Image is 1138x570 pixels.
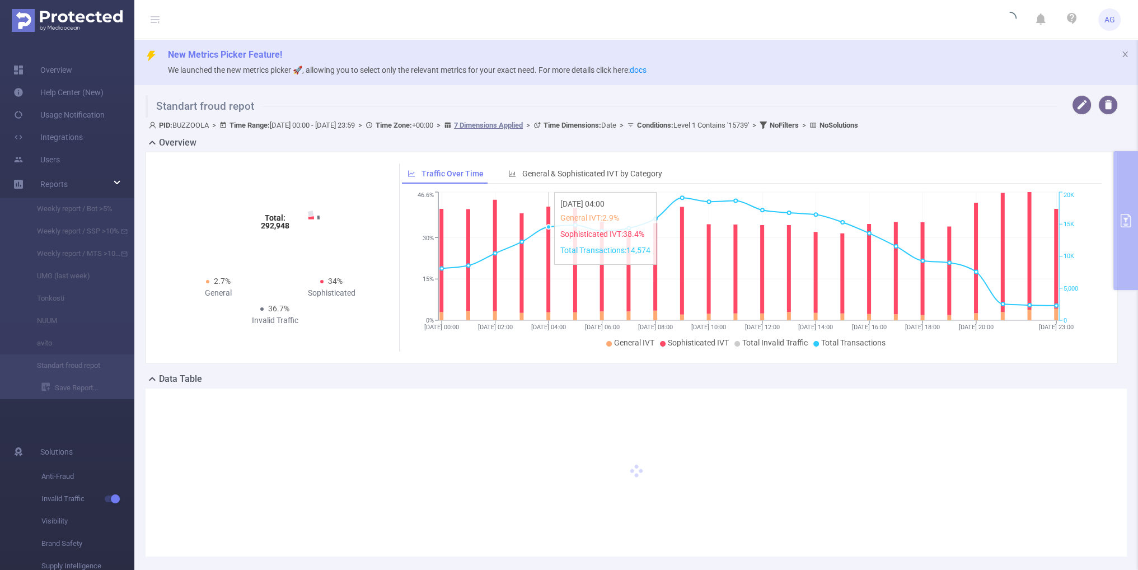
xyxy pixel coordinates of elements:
[637,121,673,129] b: Conditions :
[408,170,415,177] i: icon: line-chart
[819,121,858,129] b: No Solutions
[614,338,654,347] span: General IVT
[168,66,647,74] span: We launched the new metrics picker 🚀, allowing you to select only the relevant metrics for your e...
[376,121,412,129] b: Time Zone:
[905,324,940,331] tspan: [DATE] 18:00
[209,121,219,129] span: >
[149,121,858,129] span: BUZZOOLA [DATE] 00:00 - [DATE] 23:59 +00:00
[1064,221,1074,228] tspan: 15K
[523,121,533,129] span: >
[959,324,994,331] tspan: [DATE] 20:00
[261,221,289,230] tspan: 292,948
[1121,50,1129,58] i: icon: close
[821,338,886,347] span: Total Transactions
[1039,324,1074,331] tspan: [DATE] 23:00
[149,122,159,129] i: icon: user
[418,192,434,199] tspan: 46.6%
[1003,12,1017,27] i: icon: loading
[745,324,780,331] tspan: [DATE] 12:00
[422,169,484,178] span: Traffic Over Time
[423,275,434,283] tspan: 15%
[770,121,799,129] b: No Filters
[424,324,459,331] tspan: [DATE] 00:00
[433,121,444,129] span: >
[637,121,749,129] span: Level 1 Contains '15739'
[146,95,1056,118] h1: Standart froud repot
[638,324,673,331] tspan: [DATE] 08:00
[544,121,616,129] span: Date
[41,488,134,510] span: Invalid Traffic
[159,372,202,386] h2: Data Table
[477,324,512,331] tspan: [DATE] 02:00
[13,126,83,148] a: Integrations
[544,121,601,129] b: Time Dimensions :
[630,66,647,74] a: docs
[159,121,172,129] b: PID:
[1064,285,1078,292] tspan: 5,000
[1121,48,1129,60] button: icon: close
[1064,317,1067,324] tspan: 0
[146,50,157,62] i: icon: thunderbolt
[13,104,105,126] a: Usage Notification
[1064,192,1074,199] tspan: 20K
[1104,8,1115,31] span: AG
[852,324,887,331] tspan: [DATE] 16:00
[41,465,134,488] span: Anti-Fraud
[616,121,627,129] span: >
[40,180,68,189] span: Reports
[522,169,662,178] span: General & Sophisticated IVT by Category
[1064,253,1074,260] tspan: 10K
[423,235,434,242] tspan: 30%
[218,315,331,326] div: Invalid Traffic
[584,324,619,331] tspan: [DATE] 06:00
[40,441,73,463] span: Solutions
[275,287,388,299] div: Sophisticated
[265,213,285,222] tspan: Total:
[328,277,343,286] span: 34%
[214,277,231,286] span: 2.7%
[268,304,289,313] span: 36.7%
[41,510,134,532] span: Visibility
[13,81,104,104] a: Help Center (New)
[159,136,196,149] h2: Overview
[41,532,134,555] span: Brand Safety
[162,287,275,299] div: General
[13,148,60,171] a: Users
[798,324,833,331] tspan: [DATE] 14:00
[13,59,72,81] a: Overview
[230,121,270,129] b: Time Range:
[531,324,566,331] tspan: [DATE] 04:00
[426,317,434,324] tspan: 0%
[40,173,68,195] a: Reports
[12,9,123,32] img: Protected Media
[691,324,726,331] tspan: [DATE] 10:00
[454,121,523,129] u: 7 Dimensions Applied
[668,338,729,347] span: Sophisticated IVT
[742,338,808,347] span: Total Invalid Traffic
[799,121,809,129] span: >
[749,121,760,129] span: >
[508,170,516,177] i: icon: bar-chart
[355,121,366,129] span: >
[168,49,282,60] span: New Metrics Picker Feature!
